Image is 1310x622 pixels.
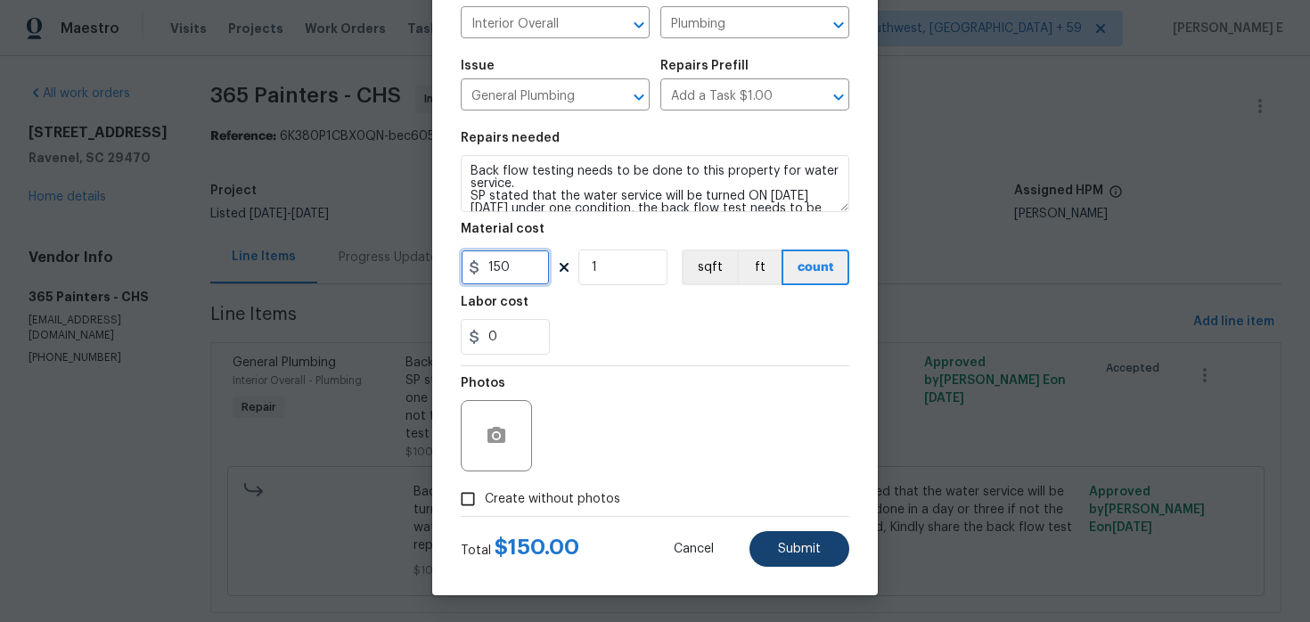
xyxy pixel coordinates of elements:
[778,543,821,556] span: Submit
[749,531,849,567] button: Submit
[737,250,782,285] button: ft
[826,85,851,110] button: Open
[645,531,742,567] button: Cancel
[682,250,737,285] button: sqft
[461,60,495,72] h5: Issue
[461,538,579,560] div: Total
[461,296,528,308] h5: Labor cost
[495,536,579,558] span: $ 150.00
[626,12,651,37] button: Open
[782,250,849,285] button: count
[826,12,851,37] button: Open
[674,543,714,556] span: Cancel
[626,85,651,110] button: Open
[461,155,849,212] textarea: Back flow testing needs to be done to this property for water service. SP stated that the water s...
[461,377,505,389] h5: Photos
[485,490,620,509] span: Create without photos
[660,60,749,72] h5: Repairs Prefill
[461,223,544,235] h5: Material cost
[461,132,560,144] h5: Repairs needed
